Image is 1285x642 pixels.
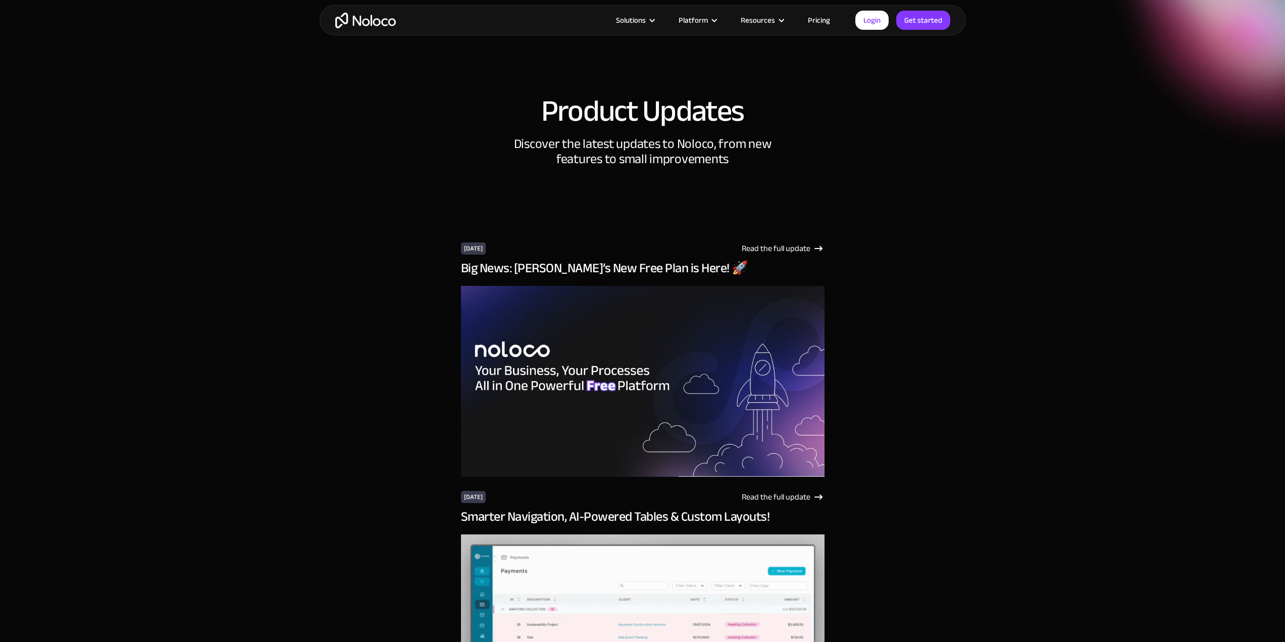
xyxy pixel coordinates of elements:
[679,14,708,27] div: Platform
[728,14,795,27] div: Resources
[896,11,950,30] a: Get started
[461,491,486,503] div: [DATE]
[741,14,775,27] div: Resources
[461,261,825,276] h3: Big News: [PERSON_NAME]’s New Free Plan is Here! 🚀
[795,14,843,27] a: Pricing
[666,14,728,27] div: Platform
[491,136,794,167] h2: Discover the latest updates to Noloco, from new features to small improvements
[742,491,810,503] div: Read the full update
[603,14,666,27] div: Solutions
[335,13,396,28] a: home
[616,14,646,27] div: Solutions
[855,11,889,30] a: Login
[461,242,486,255] div: [DATE]
[461,491,825,503] a: [DATE]Read the full update
[461,242,825,255] a: [DATE]Read the full update
[742,242,810,255] div: Read the full update
[461,509,825,524] h3: Smarter Navigation, AI-Powered Tables & Custom Layouts!
[541,96,744,126] h1: Product Updates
